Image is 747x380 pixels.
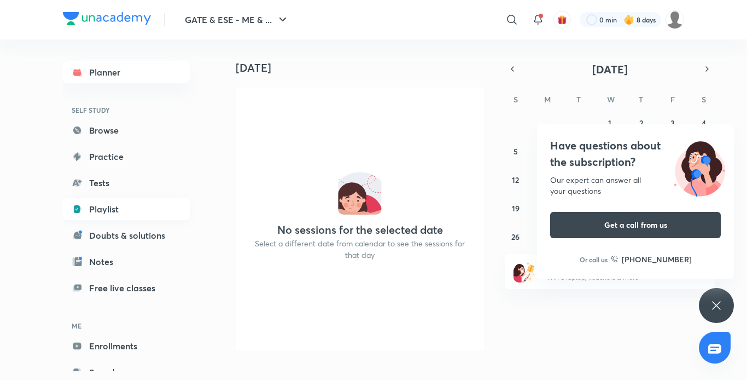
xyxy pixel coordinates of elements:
img: avatar [557,15,567,25]
img: streak [623,14,634,25]
p: Or call us [580,255,608,264]
a: Doubts & solutions [63,224,190,246]
abbr: Wednesday [607,94,615,105]
a: Free live classes [63,277,190,299]
abbr: October 26, 2025 [511,232,520,242]
img: Mujtaba Ahsan [666,10,684,29]
button: October 1, 2025 [601,114,618,131]
button: October 19, 2025 [507,199,524,217]
button: October 4, 2025 [695,114,713,131]
abbr: Tuesday [576,94,581,105]
button: October 2, 2025 [632,114,650,131]
button: October 26, 2025 [507,228,524,245]
button: avatar [553,11,571,28]
a: Browse [63,119,190,141]
abbr: Monday [544,94,551,105]
img: No events [338,171,382,215]
a: Tests [63,172,190,194]
abbr: Thursday [639,94,643,105]
a: Enrollments [63,335,190,357]
abbr: Sunday [513,94,518,105]
h4: Have questions about the subscription? [550,137,721,170]
a: Notes [63,251,190,273]
div: Our expert can answer all your questions [550,175,721,197]
button: October 3, 2025 [664,114,681,131]
span: [DATE] [592,62,628,77]
a: Playlist [63,198,190,220]
abbr: October 12, 2025 [512,175,519,185]
abbr: Friday [670,94,675,105]
button: [DATE] [520,61,699,77]
abbr: Saturday [702,94,706,105]
abbr: October 4, 2025 [702,118,706,128]
img: referral [513,261,535,283]
img: ttu_illustration_new.svg [665,137,734,197]
abbr: October 2, 2025 [639,118,643,128]
abbr: October 19, 2025 [512,203,520,214]
a: Practice [63,146,190,168]
button: October 12, 2025 [507,171,524,188]
abbr: October 1, 2025 [608,118,611,128]
button: October 5, 2025 [507,142,524,160]
a: Planner [63,61,190,83]
h6: SELF STUDY [63,101,190,119]
h6: ME [63,316,190,335]
a: Company Logo [63,12,151,28]
button: GATE & ESE - ME & ... [178,9,296,31]
h6: [PHONE_NUMBER] [622,254,692,265]
abbr: October 5, 2025 [513,146,518,157]
h4: No sessions for the selected date [277,223,443,237]
p: Select a different date from calendar to see the sessions for that day [249,238,471,261]
button: Get a call from us [550,212,721,238]
abbr: October 3, 2025 [670,118,675,128]
img: Company Logo [63,12,151,25]
h4: [DATE] [236,61,493,74]
a: [PHONE_NUMBER] [611,254,692,265]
